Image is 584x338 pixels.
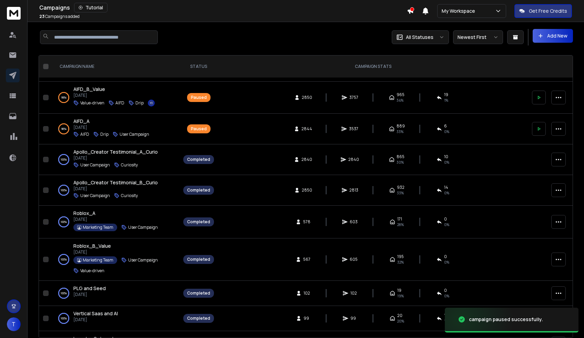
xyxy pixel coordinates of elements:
[51,82,179,114] td: 99%AIFD_B_Value[DATE]Value-drivenAIFDDrip+1
[191,95,207,100] div: Paused
[444,185,448,190] span: 14
[73,118,90,124] span: AIFD_A
[397,313,402,318] span: 20
[80,132,89,137] p: AIFD
[302,187,312,193] span: 2850
[73,243,111,249] a: Roblox_B_Value
[187,257,210,262] div: Completed
[121,162,138,168] p: Curiosity
[303,257,310,262] span: 567
[73,310,118,317] a: Vertical Saas and AI
[61,187,67,194] p: 100 %
[73,285,106,292] a: PLG and Seed
[187,157,210,162] div: Completed
[73,125,149,130] p: [DATE]
[51,175,179,206] td: 100%Apollo_Creator Testimonial_B_Curio[DATE]User CampaignCuriosity
[348,157,359,162] span: 2840
[444,216,447,222] span: 0
[80,100,104,106] p: Value-driven
[303,219,310,225] span: 578
[73,148,158,155] span: Apollo_Creator Testimonial_A_Curio
[533,29,573,43] button: Add New
[349,126,358,132] span: 3537
[444,190,449,196] span: 0 %
[397,129,403,134] span: 33 %
[51,144,179,175] td: 100%Apollo_Creator Testimonial_A_Curio[DATE]User CampaignCuriosity
[397,288,401,293] span: 19
[444,154,448,160] span: 10
[120,132,149,137] p: User Campaign
[39,13,44,19] span: 23
[302,95,312,100] span: 2850
[514,4,572,18] button: Get Free Credits
[444,123,447,129] span: 6
[397,92,404,98] span: 965
[187,187,210,193] div: Completed
[469,316,543,323] div: campaign paused successfully.
[73,210,95,216] span: Roblox_A
[7,317,21,331] button: T
[61,218,67,225] p: 100 %
[61,290,67,297] p: 100 %
[73,210,95,217] a: Roblox_A
[73,217,158,222] p: [DATE]
[80,268,104,274] p: Value-driven
[444,129,449,134] span: 0 %
[444,254,447,259] span: 0
[349,95,358,100] span: 3757
[148,100,155,106] button: +1
[444,293,449,299] span: 0 %
[74,3,107,12] button: Tutorial
[115,100,124,106] p: AIFD
[397,185,404,190] span: 932
[73,317,118,322] p: [DATE]
[529,8,567,14] p: Get Free Credits
[397,222,404,227] span: 28 %
[83,257,113,263] p: Marketing Team
[73,292,106,297] p: [DATE]
[61,94,66,101] p: 99 %
[301,126,312,132] span: 2844
[397,160,404,165] span: 30 %
[73,179,158,186] a: Apollo_Creator Testimonial_B_Curio
[61,315,67,322] p: 100 %
[304,290,310,296] span: 102
[73,86,105,93] a: AIFD_B_Value
[51,306,179,331] td: 100%Vertical Saas and AI[DATE]
[51,114,179,144] td: 96%AIFD_A[DATE]AIFDDripUser Campaign
[39,14,80,19] p: Campaigns added
[187,219,210,225] div: Completed
[444,160,449,165] span: 0 %
[83,225,113,230] p: Marketing Team
[51,55,179,78] th: CAMPAIGN NAME
[397,318,404,324] span: 20 %
[51,281,179,306] td: 100%PLG and Seed[DATE]
[39,3,407,12] div: Campaigns
[73,155,158,161] p: [DATE]
[442,8,478,14] p: My Workspace
[51,238,179,281] td: 100%Roblox_B_Value[DATE]Marketing TeamUser CampaignValue-driven
[73,86,105,92] span: AIFD_B_Value
[444,222,449,227] span: 0 %
[80,162,110,168] p: User Campaign
[350,257,358,262] span: 605
[187,316,210,321] div: Completed
[444,98,448,103] span: 1 %
[397,254,404,259] span: 195
[350,290,357,296] span: 102
[179,55,218,78] th: STATUS
[397,123,405,129] span: 889
[453,30,503,44] button: Newest First
[444,288,447,293] span: 0
[350,219,358,225] span: 603
[397,259,404,265] span: 32 %
[397,216,402,222] span: 171
[121,193,138,198] p: Curiosity
[397,190,404,196] span: 33 %
[218,55,528,78] th: CAMPAIGN STATS
[128,257,158,263] p: User Campaign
